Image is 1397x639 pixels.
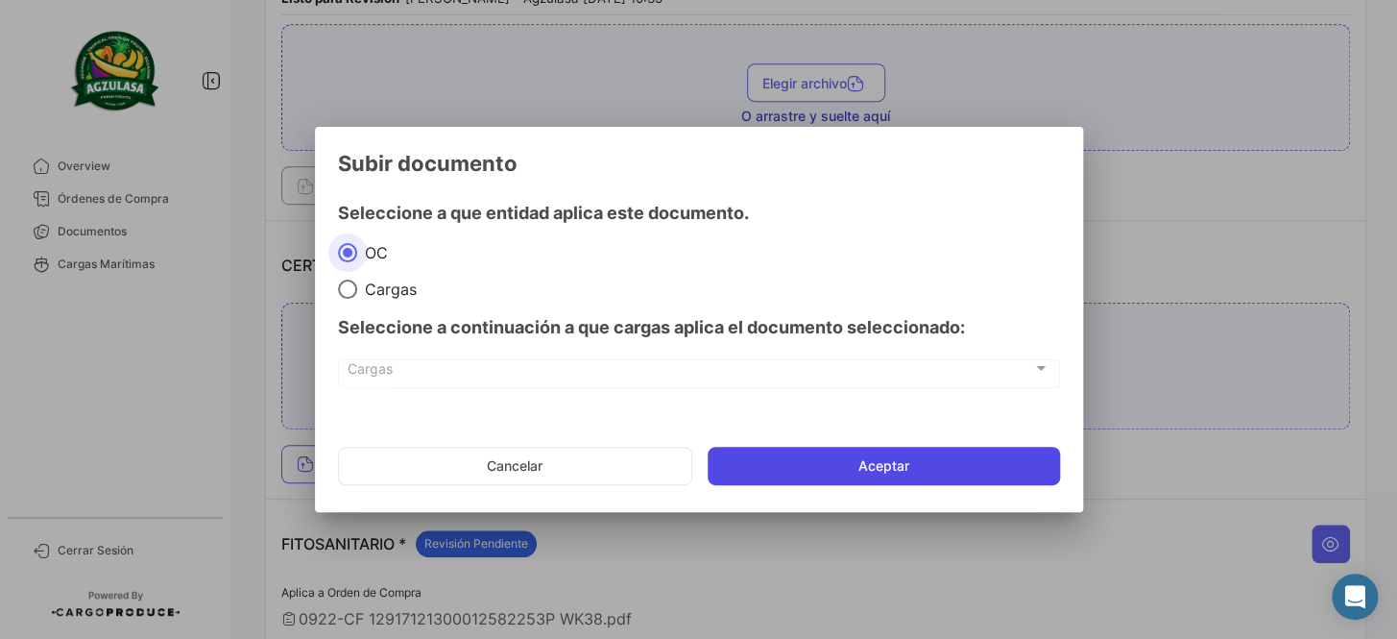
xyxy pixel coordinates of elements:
[348,364,1032,381] span: Cargas
[357,280,417,299] span: Cargas
[338,200,1060,227] h4: Seleccione a que entidad aplica este documento.
[1332,574,1378,620] div: Abrir Intercom Messenger
[338,150,1060,177] h3: Subir documento
[357,243,388,262] span: OC
[338,447,692,485] button: Cancelar
[708,447,1060,485] button: Aceptar
[338,314,1060,341] h4: Seleccione a continuación a que cargas aplica el documento seleccionado:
